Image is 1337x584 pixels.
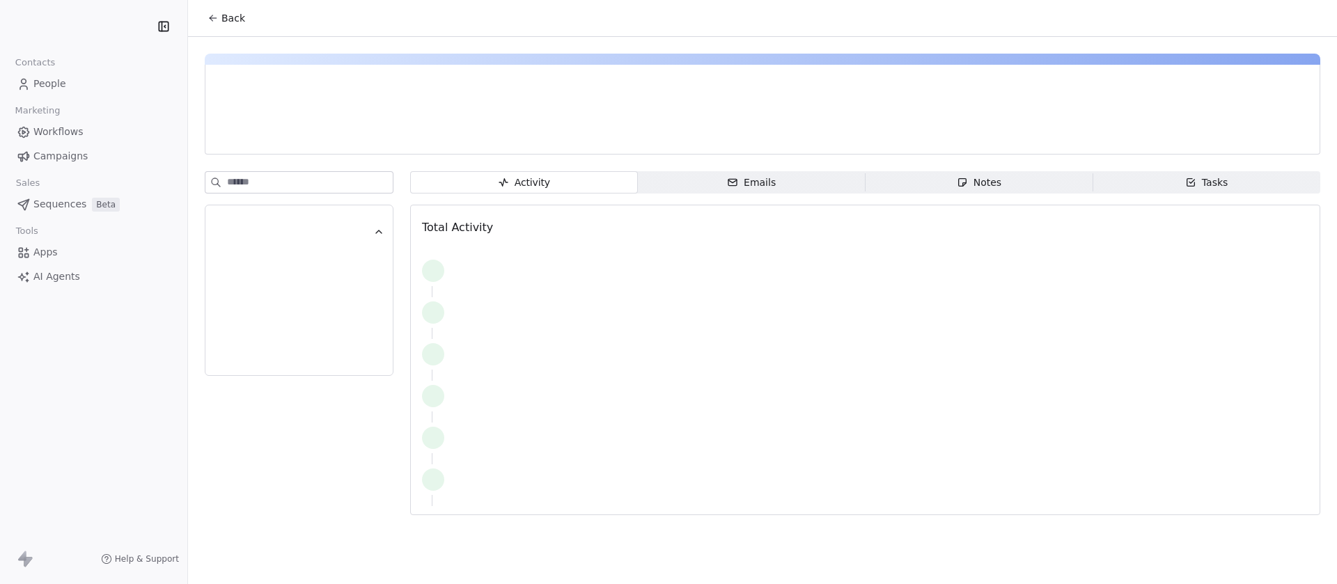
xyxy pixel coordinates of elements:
[101,553,179,565] a: Help & Support
[199,6,253,31] button: Back
[11,145,176,168] a: Campaigns
[33,197,86,212] span: Sequences
[422,221,493,234] span: Total Activity
[115,553,179,565] span: Help & Support
[1185,175,1228,190] div: Tasks
[33,149,88,164] span: Campaigns
[11,193,176,216] a: SequencesBeta
[727,175,776,190] div: Emails
[11,72,176,95] a: People
[33,77,66,91] span: People
[221,11,245,25] span: Back
[9,52,61,73] span: Contacts
[33,125,84,139] span: Workflows
[92,198,120,212] span: Beta
[33,269,80,284] span: AI Agents
[957,175,1001,190] div: Notes
[33,245,58,260] span: Apps
[9,100,66,121] span: Marketing
[10,173,46,194] span: Sales
[10,221,44,242] span: Tools
[11,265,176,288] a: AI Agents
[11,120,176,143] a: Workflows
[11,241,176,264] a: Apps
